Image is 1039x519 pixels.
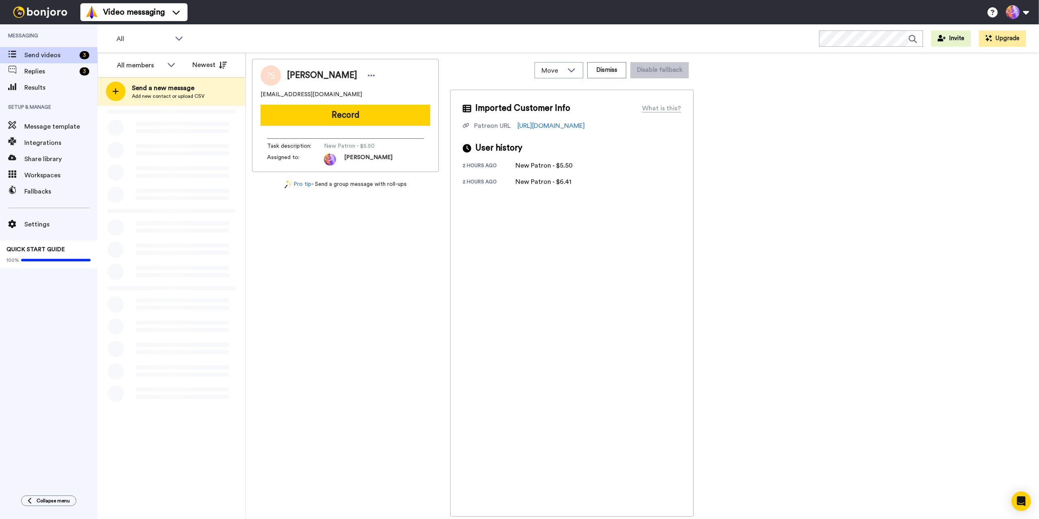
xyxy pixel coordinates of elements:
span: Replies [24,67,76,76]
span: Send videos [24,50,76,60]
div: 2 hours ago [463,162,515,170]
span: 100% [6,257,19,263]
span: Move [541,66,563,75]
span: Assigned to: [267,153,324,166]
div: 3 [80,67,89,75]
span: [PERSON_NAME] [344,153,392,166]
img: Image of Ángel Sánchez [261,65,281,86]
div: 2 hours ago [463,179,515,187]
div: New Patron - $6.41 [515,177,571,187]
span: QUICK START GUIDE [6,247,65,252]
button: Upgrade [979,30,1026,47]
span: Fallbacks [24,187,97,196]
div: 3 [80,51,89,59]
span: [EMAIL_ADDRESS][DOMAIN_NAME] [261,90,362,99]
img: vm-color.svg [85,6,98,19]
span: Message template [24,122,97,131]
div: New Patron - $5.50 [515,161,573,170]
div: All members [117,60,163,70]
span: Send a new message [132,83,205,93]
button: Record [261,105,430,126]
a: [URL][DOMAIN_NAME] [517,123,585,129]
div: - Send a group message with roll-ups [252,180,439,189]
span: Task description : [267,142,324,150]
button: Collapse menu [21,495,76,506]
span: Add new contact or upload CSV [132,93,205,99]
img: photo.jpg [324,153,336,166]
div: Open Intercom Messenger [1011,491,1031,511]
span: All [116,34,171,44]
span: Collapse menu [37,497,70,504]
span: Imported Customer Info [475,102,570,114]
div: Patreon URL [474,121,511,131]
button: Disable fallback [630,62,689,78]
span: New Patron - $5.50 [324,142,401,150]
span: Results [24,83,97,93]
span: User history [475,142,522,154]
div: What is this? [642,103,681,113]
button: Invite [931,30,971,47]
span: Share library [24,154,97,164]
img: bj-logo-header-white.svg [10,6,71,18]
button: Newest [186,57,233,73]
span: Workspaces [24,170,97,180]
span: Video messaging [103,6,165,18]
span: Integrations [24,138,97,148]
button: Dismiss [587,62,626,78]
img: magic-wand.svg [285,180,292,189]
span: [PERSON_NAME] [287,69,357,82]
a: Pro tip [285,180,311,189]
span: Settings [24,220,97,229]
